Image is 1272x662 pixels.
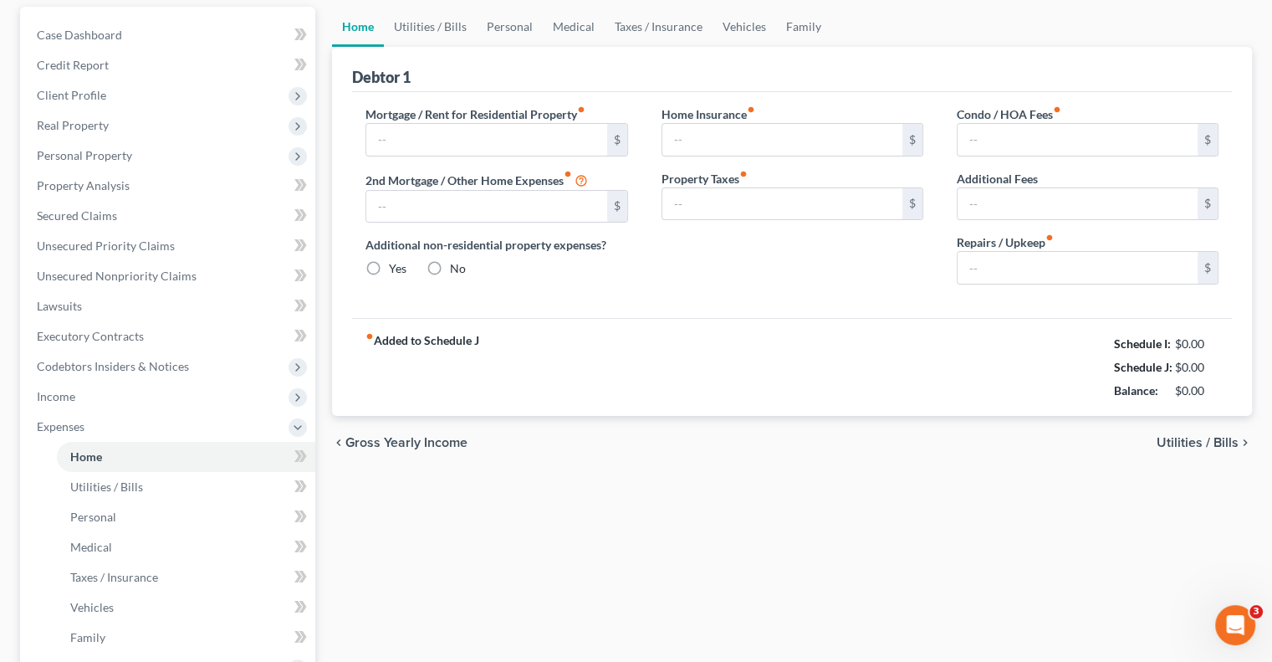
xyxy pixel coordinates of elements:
[747,105,755,114] i: fiber_manual_record
[662,124,902,156] input: --
[366,191,606,223] input: --
[957,105,1061,123] label: Condo / HOA Fees
[902,188,922,220] div: $
[739,170,748,178] i: fiber_manual_record
[23,50,315,80] a: Credit Report
[332,7,384,47] a: Home
[37,208,117,223] span: Secured Claims
[23,321,315,352] a: Executory Contracts
[366,124,606,156] input: --
[1175,359,1219,376] div: $0.00
[70,540,112,554] span: Medical
[1175,382,1219,399] div: $0.00
[37,28,122,42] span: Case Dashboard
[1198,188,1218,220] div: $
[23,231,315,261] a: Unsecured Priority Claims
[1249,605,1263,618] span: 3
[57,472,315,502] a: Utilities / Bills
[662,188,902,220] input: --
[37,58,109,72] span: Credit Report
[70,570,158,584] span: Taxes / Insurance
[1157,436,1239,449] span: Utilities / Bills
[1045,233,1054,242] i: fiber_manual_record
[607,191,627,223] div: $
[37,239,175,253] span: Unsecured Priority Claims
[23,261,315,291] a: Unsecured Nonpriority Claims
[958,252,1198,284] input: --
[1239,436,1252,449] i: chevron_right
[957,170,1038,187] label: Additional Fees
[1114,360,1172,374] strong: Schedule J:
[37,359,189,373] span: Codebtors Insiders & Notices
[776,7,831,47] a: Family
[365,170,588,190] label: 2nd Mortgage / Other Home Expenses
[1198,252,1218,284] div: $
[352,67,411,87] div: Debtor 1
[1053,105,1061,114] i: fiber_manual_record
[1157,436,1252,449] button: Utilities / Bills chevron_right
[1215,605,1255,645] iframe: Intercom live chat
[365,105,585,123] label: Mortgage / Rent for Residential Property
[23,291,315,321] a: Lawsuits
[1114,383,1158,398] strong: Balance:
[605,7,713,47] a: Taxes / Insurance
[1198,124,1218,156] div: $
[332,436,345,449] i: chevron_left
[957,233,1054,251] label: Repairs / Upkeep
[37,118,109,132] span: Real Property
[57,442,315,472] a: Home
[37,88,106,102] span: Client Profile
[477,7,543,47] a: Personal
[23,201,315,231] a: Secured Claims
[365,236,627,254] label: Additional non-residential property expenses?
[37,299,82,313] span: Lawsuits
[23,171,315,201] a: Property Analysis
[450,260,466,277] label: No
[37,389,75,403] span: Income
[662,105,755,123] label: Home Insurance
[37,329,144,343] span: Executory Contracts
[577,105,585,114] i: fiber_manual_record
[70,510,116,524] span: Personal
[1114,336,1171,351] strong: Schedule I:
[713,7,776,47] a: Vehicles
[57,562,315,593] a: Taxes / Insurance
[70,600,114,614] span: Vehicles
[37,419,84,434] span: Expenses
[37,178,130,192] span: Property Analysis
[57,502,315,532] a: Personal
[365,332,374,341] i: fiber_manual_record
[365,332,479,403] strong: Added to Schedule J
[70,480,143,494] span: Utilities / Bills
[57,593,315,623] a: Vehicles
[70,449,102,464] span: Home
[389,260,406,277] label: Yes
[384,7,477,47] a: Utilities / Bills
[958,188,1198,220] input: --
[37,148,132,162] span: Personal Property
[57,623,315,653] a: Family
[57,532,315,562] a: Medical
[332,436,467,449] button: chevron_left Gross Yearly Income
[70,630,105,644] span: Family
[37,269,197,283] span: Unsecured Nonpriority Claims
[23,20,315,50] a: Case Dashboard
[543,7,605,47] a: Medical
[564,170,572,178] i: fiber_manual_record
[662,170,748,187] label: Property Taxes
[1175,336,1219,352] div: $0.00
[958,124,1198,156] input: --
[345,436,467,449] span: Gross Yearly Income
[607,124,627,156] div: $
[902,124,922,156] div: $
